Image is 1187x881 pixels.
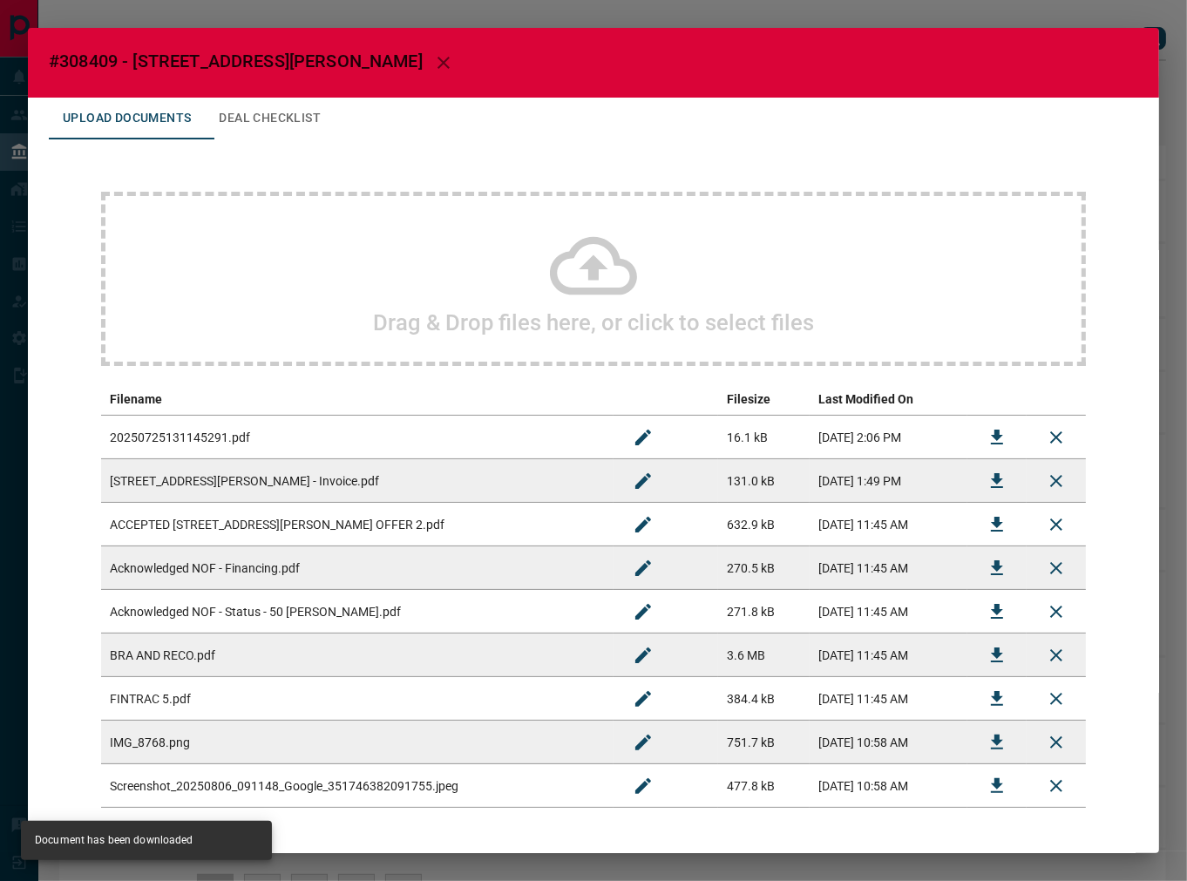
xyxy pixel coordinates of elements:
[622,591,664,633] button: Rename
[810,764,967,808] td: [DATE] 10:58 AM
[1035,678,1077,720] button: Remove File
[810,590,967,634] td: [DATE] 11:45 AM
[622,722,664,763] button: Rename
[101,590,614,634] td: Acknowledged NOF - Status - 50 [PERSON_NAME].pdf
[622,765,664,807] button: Rename
[35,826,193,855] div: Document has been downloaded
[1035,634,1077,676] button: Remove File
[1035,417,1077,458] button: Remove File
[976,765,1018,807] button: Download
[718,634,810,677] td: 3.6 MB
[622,417,664,458] button: Rename
[810,634,967,677] td: [DATE] 11:45 AM
[810,503,967,546] td: [DATE] 11:45 AM
[101,721,614,764] td: IMG_8768.png
[976,591,1018,633] button: Download
[976,417,1018,458] button: Download
[976,547,1018,589] button: Download
[622,634,664,676] button: Rename
[1035,591,1077,633] button: Remove File
[718,546,810,590] td: 270.5 kB
[718,416,810,459] td: 16.1 kB
[1035,460,1077,502] button: Remove File
[810,546,967,590] td: [DATE] 11:45 AM
[101,764,614,808] td: Screenshot_20250806_091148_Google_351746382091755.jpeg
[810,459,967,503] td: [DATE] 1:49 PM
[622,460,664,502] button: Rename
[622,547,664,589] button: Rename
[373,309,814,335] h2: Drag & Drop files here, or click to select files
[101,503,614,546] td: ACCEPTED [STREET_ADDRESS][PERSON_NAME] OFFER 2.pdf
[101,634,614,677] td: BRA AND RECO.pdf
[101,383,614,416] th: Filename
[718,764,810,808] td: 477.8 kB
[101,416,614,459] td: 20250725131145291.pdf
[976,722,1018,763] button: Download
[810,721,967,764] td: [DATE] 10:58 AM
[718,590,810,634] td: 271.8 kB
[718,383,810,416] th: Filesize
[976,504,1018,546] button: Download
[49,51,423,71] span: #308409 - [STREET_ADDRESS][PERSON_NAME]
[1035,547,1077,589] button: Remove File
[1027,383,1086,416] th: delete file action column
[810,677,967,721] td: [DATE] 11:45 AM
[1035,504,1077,546] button: Remove File
[205,98,335,139] button: Deal Checklist
[1035,765,1077,807] button: Remove File
[718,721,810,764] td: 751.7 kB
[1035,722,1077,763] button: Remove File
[101,192,1086,366] div: Drag & Drop files here, or click to select files
[976,678,1018,720] button: Download
[622,678,664,720] button: Rename
[976,460,1018,502] button: Download
[101,677,614,721] td: FINTRAC 5.pdf
[810,383,967,416] th: Last Modified On
[101,546,614,590] td: Acknowledged NOF - Financing.pdf
[101,459,614,503] td: [STREET_ADDRESS][PERSON_NAME] - Invoice.pdf
[967,383,1027,416] th: download action column
[718,459,810,503] td: 131.0 kB
[622,504,664,546] button: Rename
[49,98,205,139] button: Upload Documents
[718,677,810,721] td: 384.4 kB
[810,416,967,459] td: [DATE] 2:06 PM
[614,383,718,416] th: edit column
[718,503,810,546] td: 632.9 kB
[976,634,1018,676] button: Download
